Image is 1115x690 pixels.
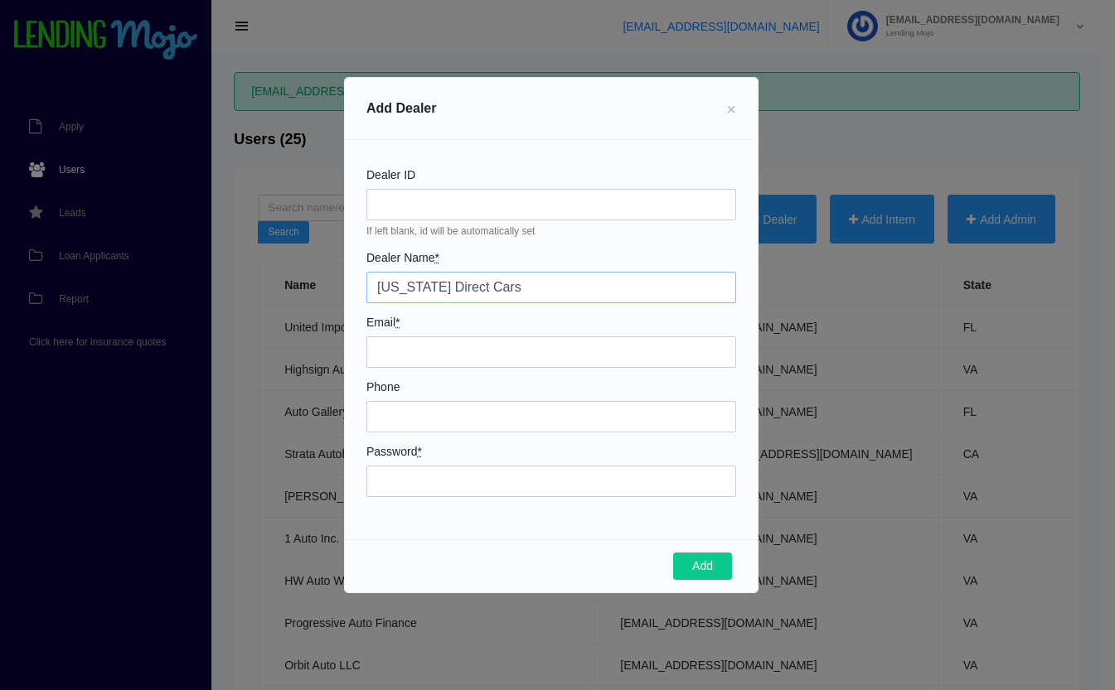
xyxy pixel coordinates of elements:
abbr: required [395,316,400,329]
button: Close [713,85,749,132]
span: × [726,100,736,118]
label: Email [366,316,400,328]
label: Password [366,446,422,457]
abbr: required [417,445,421,458]
label: Dealer ID [366,169,415,181]
button: Add [673,552,732,581]
small: If left blank, id will be automatically set [366,224,736,239]
h5: Add Dealer [366,99,436,118]
label: Phone [366,381,400,393]
label: Dealer Name [366,252,439,263]
abbr: required [434,251,439,264]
